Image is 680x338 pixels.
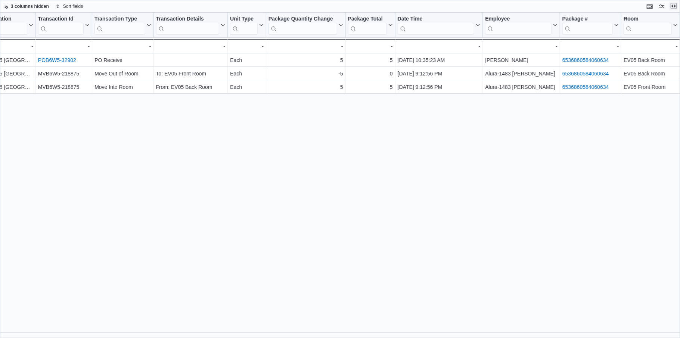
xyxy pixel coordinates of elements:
[11,3,49,9] span: 3 columns hidden
[38,16,84,23] div: Transaction Id
[624,83,678,92] div: EV05 Front Room
[485,83,557,92] div: Alura-1483 [PERSON_NAME]
[398,69,481,78] div: [DATE] 9:12:56 PM
[669,1,678,10] button: Exit fullscreen
[562,16,613,23] div: Package #
[485,16,551,23] div: Employee
[0,2,52,11] button: 3 columns hidden
[94,16,145,23] div: Transaction Type
[230,16,264,35] button: Unit Type
[348,16,387,35] div: Package Total
[348,16,387,23] div: Package Total
[624,56,678,65] div: EV05 Back Room
[348,83,393,92] div: 5
[562,57,609,63] a: 6536860584060634
[268,16,337,23] div: Package Quantity Change
[268,16,337,35] div: Package Quantity Change
[624,16,671,35] div: Room
[398,16,475,23] div: Date Time
[230,16,258,23] div: Unit Type
[230,83,264,92] div: Each
[348,42,393,51] div: -
[38,57,76,63] a: POB6W5-32902
[38,16,90,35] button: Transaction Id
[624,42,677,51] div: -
[562,71,609,77] a: 6536860584060634
[485,16,551,35] div: Employee
[94,42,151,51] div: -
[230,42,264,51] div: -
[156,83,226,92] div: From: EV05 Back Room
[398,56,481,65] div: [DATE] 10:35:23 AM
[268,69,343,78] div: -5
[562,16,613,35] div: Package URL
[63,3,83,9] span: Sort fields
[268,16,343,35] button: Package Quantity Change
[230,69,264,78] div: Each
[156,16,220,35] div: Transaction Details
[230,16,258,35] div: Unit Type
[398,83,481,92] div: [DATE] 9:12:56 PM
[645,2,654,11] button: Keyboard shortcuts
[657,2,666,11] button: Display options
[485,16,557,35] button: Employee
[156,16,226,35] button: Transaction Details
[94,83,151,92] div: Move Into Room
[156,42,226,51] div: -
[348,69,393,78] div: 0
[398,16,475,35] div: Date Time
[38,42,90,51] div: -
[268,56,343,65] div: 5
[156,16,220,23] div: Transaction Details
[398,16,481,35] button: Date Time
[268,83,343,92] div: 5
[348,16,393,35] button: Package Total
[38,16,84,35] div: Transaction Id URL
[94,16,151,35] button: Transaction Type
[562,42,619,51] div: -
[624,16,677,35] button: Room
[230,56,264,65] div: Each
[156,69,226,78] div: To: EV05 Front Room
[562,16,619,35] button: Package #
[624,16,671,23] div: Room
[624,69,678,78] div: EV05 Back Room
[53,2,86,11] button: Sort fields
[94,69,151,78] div: Move Out of Room
[268,42,343,51] div: -
[94,56,151,65] div: PO Receive
[485,56,557,65] div: [PERSON_NAME]
[38,83,90,92] div: MVB6W5-218875
[485,42,557,51] div: -
[485,69,557,78] div: Alura-1483 [PERSON_NAME]
[38,69,90,78] div: MVB6W5-218875
[562,84,609,90] a: 6536860584060634
[348,56,393,65] div: 5
[398,42,481,51] div: -
[94,16,145,35] div: Transaction Type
